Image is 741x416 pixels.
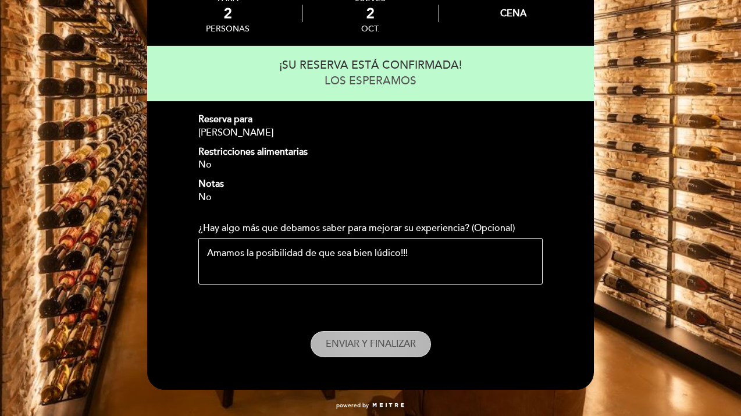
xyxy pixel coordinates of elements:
[336,401,369,410] span: powered by
[206,5,250,22] div: 2
[198,222,515,235] label: ¿Hay algo más que debamos saber para mejorar su experiencia? (Opcional)
[372,403,405,408] img: MEITRE
[326,338,416,350] span: ENVIAR Y FINALIZAR
[198,126,543,140] div: [PERSON_NAME]
[198,113,543,126] div: Reserva para
[158,58,583,73] div: ¡SU RESERVA ESTÁ CONFIRMADA!
[158,73,583,89] div: LOS ESPERAMOS
[500,8,526,19] div: Cena
[302,5,438,22] div: 2
[311,331,431,357] button: ENVIAR Y FINALIZAR
[336,401,405,410] a: powered by
[206,24,250,34] div: personas
[302,24,438,34] div: oct.
[198,191,543,204] div: No
[198,177,543,191] div: Notas
[198,145,543,159] div: Restricciones alimentarias
[198,158,543,172] div: No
